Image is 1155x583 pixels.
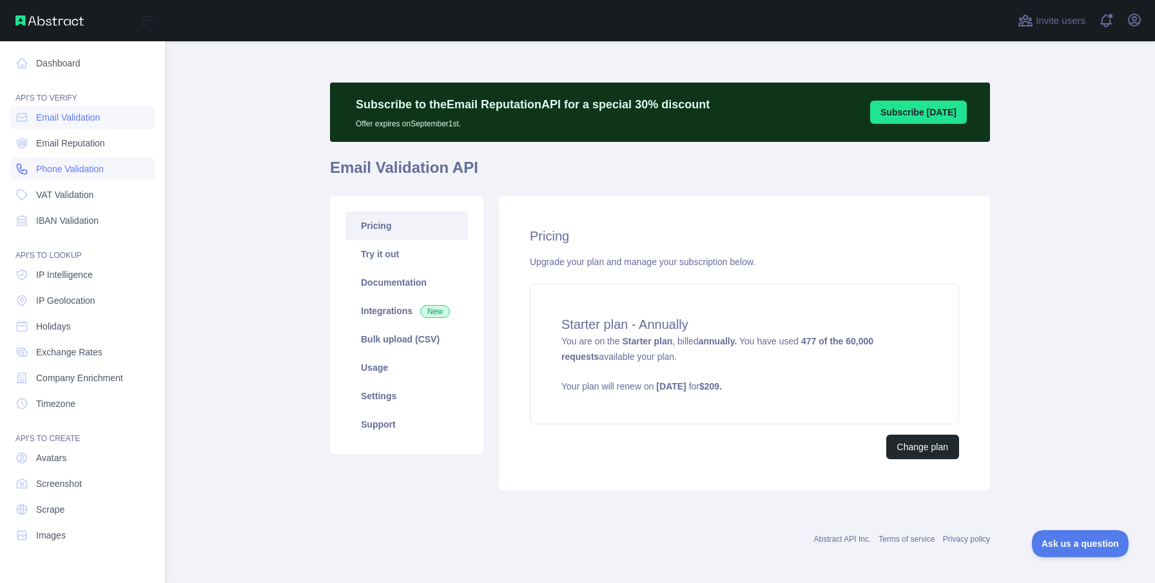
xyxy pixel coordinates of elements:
[10,77,155,103] div: API'S TO VERIFY
[420,305,450,318] span: New
[10,209,155,232] a: IBAN Validation
[345,268,468,297] a: Documentation
[699,381,722,391] strong: $ 209 .
[36,451,66,464] span: Avatars
[36,268,93,281] span: IP Intelligence
[10,183,155,206] a: VAT Validation
[36,371,123,384] span: Company Enrichment
[36,477,82,490] span: Screenshot
[530,227,959,245] h2: Pricing
[1032,530,1129,557] iframe: Toggle Customer Support
[622,336,672,346] strong: Starter plan
[814,535,871,544] a: Abstract API Inc.
[15,15,84,26] img: Abstract API
[36,346,102,359] span: Exchange Rates
[345,353,468,382] a: Usage
[10,341,155,364] a: Exchange Rates
[36,294,95,307] span: IP Geolocation
[10,446,155,469] a: Avatars
[345,382,468,410] a: Settings
[10,263,155,286] a: IP Intelligence
[10,289,155,312] a: IP Geolocation
[345,240,468,268] a: Try it out
[345,325,468,353] a: Bulk upload (CSV)
[10,498,155,521] a: Scrape
[561,380,927,393] p: Your plan will renew on for
[943,535,990,544] a: Privacy policy
[10,315,155,338] a: Holidays
[699,336,737,346] strong: annually.
[10,392,155,415] a: Timezone
[356,95,710,114] p: Subscribe to the Email Reputation API for a special 30 % discount
[10,52,155,75] a: Dashboard
[345,297,468,325] a: Integrations New
[356,114,710,129] p: Offer expires on September 1st.
[345,212,468,240] a: Pricing
[36,137,105,150] span: Email Reputation
[561,336,927,393] span: You are on the , billed You have used available your plan.
[1036,14,1085,28] span: Invite users
[10,235,155,261] div: API'S TO LOOKUP
[530,255,959,268] div: Upgrade your plan and manage your subscription below.
[36,320,71,333] span: Holidays
[886,435,959,459] button: Change plan
[1015,10,1088,31] button: Invite users
[10,524,155,547] a: Images
[36,188,93,201] span: VAT Validation
[10,106,155,129] a: Email Validation
[36,111,100,124] span: Email Validation
[330,157,990,188] h1: Email Validation API
[878,535,935,544] a: Terms of service
[10,132,155,155] a: Email Reputation
[10,157,155,181] a: Phone Validation
[10,418,155,444] div: API'S TO CREATE
[36,503,64,516] span: Scrape
[36,214,99,227] span: IBAN Validation
[10,366,155,390] a: Company Enrichment
[36,529,66,542] span: Images
[870,101,967,124] button: Subscribe [DATE]
[36,397,75,410] span: Timezone
[561,315,927,333] h4: Starter plan - Annually
[10,472,155,495] a: Screenshot
[656,381,686,391] strong: [DATE]
[345,410,468,439] a: Support
[36,163,104,175] span: Phone Validation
